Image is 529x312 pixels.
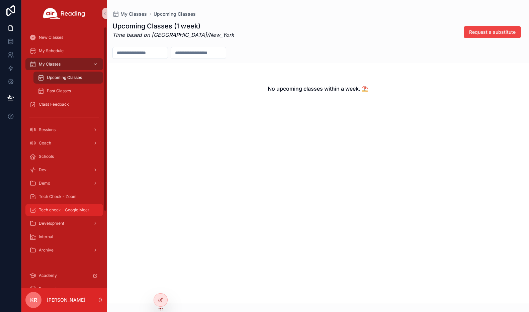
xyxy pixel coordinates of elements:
span: Internal [39,234,53,239]
span: My Schedule [39,48,64,54]
a: My Classes [25,58,103,70]
p: [PERSON_NAME] [47,297,85,303]
span: Upcoming Classes [47,75,82,80]
span: Class Feedback [39,102,69,107]
span: Academy [39,273,57,278]
span: Tech check - Google Meet [39,207,89,213]
h2: No upcoming classes within a week. ⛱️ [268,85,368,93]
span: Payments [39,286,58,292]
span: My Classes [120,11,147,17]
a: Upcoming Classes [33,72,103,84]
a: New Classes [25,31,103,43]
a: Schools [25,150,103,163]
a: Demo [25,177,103,189]
a: Academy [25,270,103,282]
span: Dev [39,167,47,173]
a: Past Classes [33,85,103,97]
span: Archive [39,247,54,253]
img: App logo [43,8,85,19]
a: Archive [25,244,103,256]
a: Payments [25,283,103,295]
a: Tech Check - Zoom [25,191,103,203]
span: Request a substitute [469,29,516,35]
span: KR [30,296,37,304]
span: New Classes [39,35,63,40]
span: Tech Check - Zoom [39,194,77,199]
a: Development [25,217,103,229]
h1: Upcoming Classes (1 week) [112,21,234,31]
span: Development [39,221,64,226]
div: scrollable content [21,27,107,288]
span: Sessions [39,127,56,132]
a: My Schedule [25,45,103,57]
a: Sessions [25,124,103,136]
span: Coach [39,140,51,146]
em: Time based on [GEOGRAPHIC_DATA]/New_York [112,31,234,38]
span: Demo [39,181,50,186]
a: Upcoming Classes [154,11,196,17]
span: Past Classes [47,88,71,94]
a: Dev [25,164,103,176]
span: Schools [39,154,54,159]
a: Tech check - Google Meet [25,204,103,216]
a: Class Feedback [25,98,103,110]
a: Coach [25,137,103,149]
span: My Classes [39,62,61,67]
a: My Classes [112,11,147,17]
a: Internal [25,231,103,243]
button: Request a substitute [464,26,521,38]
